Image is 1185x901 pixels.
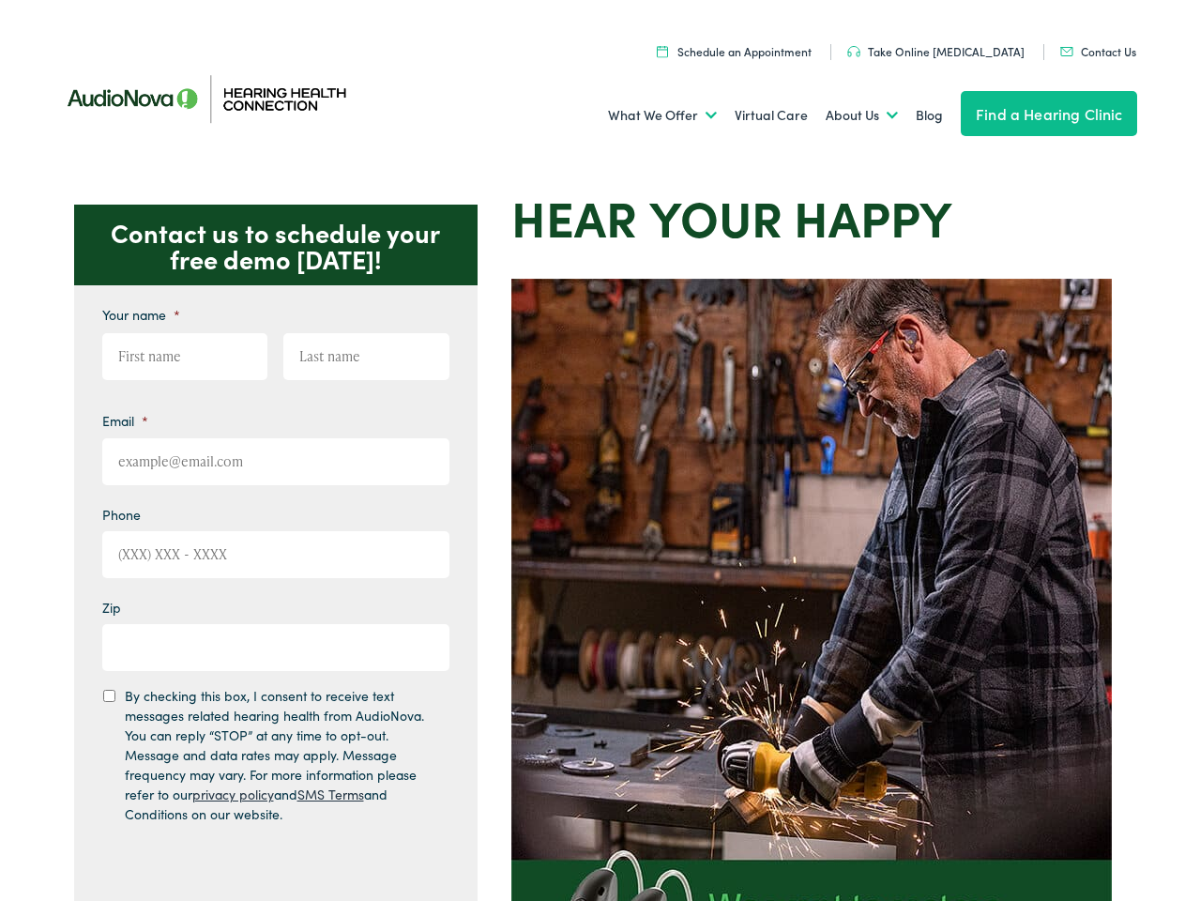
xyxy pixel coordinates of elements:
a: Virtual Care [735,81,808,150]
a: privacy policy [192,785,274,803]
input: example@email.com [102,438,449,485]
label: By checking this box, I consent to receive text messages related hearing health from AudioNova. Y... [125,686,433,824]
label: Zip [102,599,121,616]
a: Blog [916,81,943,150]
label: Phone [102,506,141,523]
img: utility icon [847,46,860,57]
a: About Us [826,81,898,150]
input: First name [102,333,268,380]
p: Contact us to schedule your free demo [DATE]! [74,205,478,285]
a: SMS Terms [297,785,364,803]
img: utility icon [1060,47,1073,56]
img: utility icon [657,45,668,57]
strong: Hear [511,182,637,251]
a: What We Offer [608,81,717,150]
a: Schedule an Appointment [657,43,812,59]
a: Contact Us [1060,43,1136,59]
input: (XXX) XXX - XXXX [102,531,449,578]
label: Your name [102,306,180,323]
input: Last name [283,333,449,380]
a: Find a Hearing Clinic [961,91,1137,136]
label: Email [102,412,148,429]
a: Take Online [MEDICAL_DATA] [847,43,1025,59]
strong: your Happy [649,182,952,251]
